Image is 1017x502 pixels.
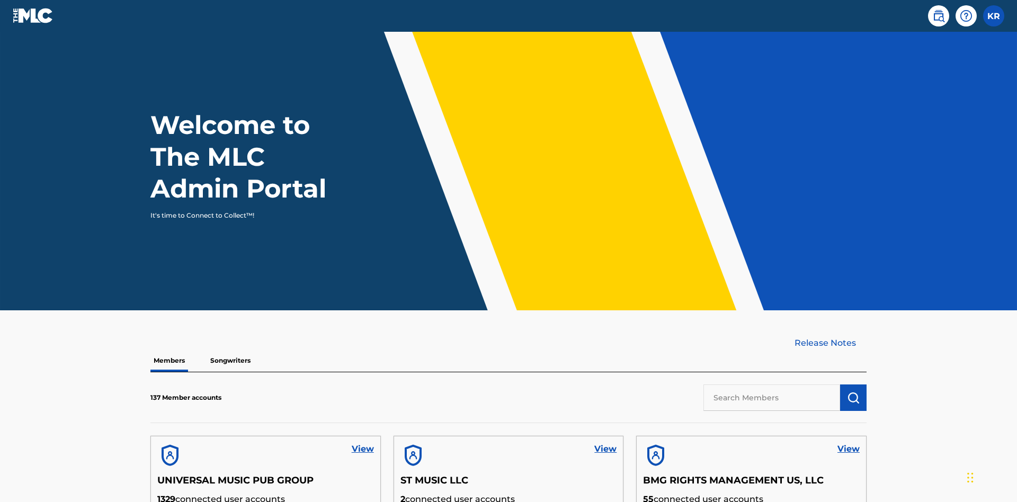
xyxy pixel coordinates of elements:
div: Help [956,5,977,26]
input: Search Members [703,384,840,411]
div: User Menu [983,5,1004,26]
img: account [400,443,426,468]
p: Members [150,349,188,372]
h1: Welcome to The MLC Admin Portal [150,109,349,204]
h5: BMG RIGHTS MANAGEMENT US, LLC [643,474,860,493]
img: search [932,10,945,22]
a: View [837,443,860,455]
p: It's time to Connect to Collect™! [150,211,334,220]
img: help [960,10,973,22]
h5: UNIVERSAL MUSIC PUB GROUP [157,474,374,493]
a: Release Notes [795,337,867,349]
p: 137 Member accounts [150,393,221,402]
img: account [157,443,183,468]
img: MLC Logo [13,8,53,23]
img: account [643,443,668,468]
iframe: Chat Widget [964,451,1017,502]
a: View [594,443,617,455]
div: Drag [967,462,974,494]
a: View [352,443,374,455]
h5: ST MUSIC LLC [400,474,617,493]
a: Public Search [928,5,949,26]
p: Songwriters [207,349,254,372]
img: Search Works [847,391,860,404]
